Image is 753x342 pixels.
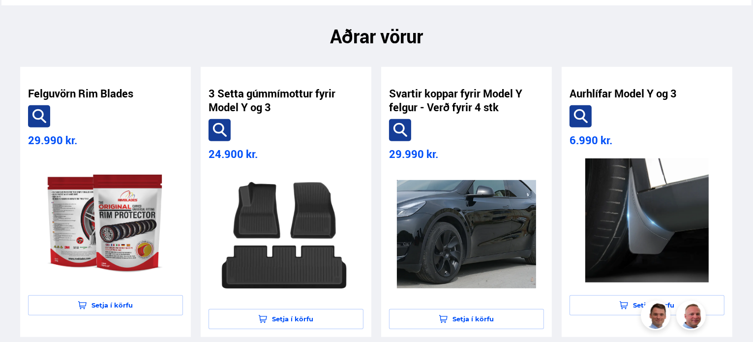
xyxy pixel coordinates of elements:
[389,147,438,161] span: 29.990 kr.
[209,309,363,329] button: Setja í körfu
[36,158,175,282] img: rimblades
[389,309,544,329] button: Setja í körfu
[8,4,37,33] button: Open LiveChat chat widget
[28,153,183,290] a: rimblades
[209,87,363,114] a: 3 Setta gúmmímottur fyrir Model Y og 3
[209,167,363,304] a: gummimotturmodelyog3
[209,147,258,161] span: 24.900 kr.
[642,302,672,332] img: FbJEzSuNWCJXmdc-.webp
[216,172,356,296] img: gummimotturmodelyog3
[570,133,612,147] span: 6.990 kr.
[389,87,544,114] a: Svartir koppar fyrir Model Y felgur - Verð fyrir 4 stk
[570,87,677,100] a: Aurhlífar Model Y og 3
[577,158,717,282] img: aurhlifar
[397,172,536,296] img: koppar
[570,153,724,290] a: aurhlifar
[28,133,77,147] span: 29.990 kr.
[678,302,707,332] img: siFngHWaQ9KaOqBr.png
[389,167,544,304] a: koppar
[20,25,732,47] h2: Aðrar vörur
[570,295,724,315] button: Setja í körfu
[28,295,183,315] button: Setja í körfu
[28,87,133,100] a: Felguvörn Rim Blades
